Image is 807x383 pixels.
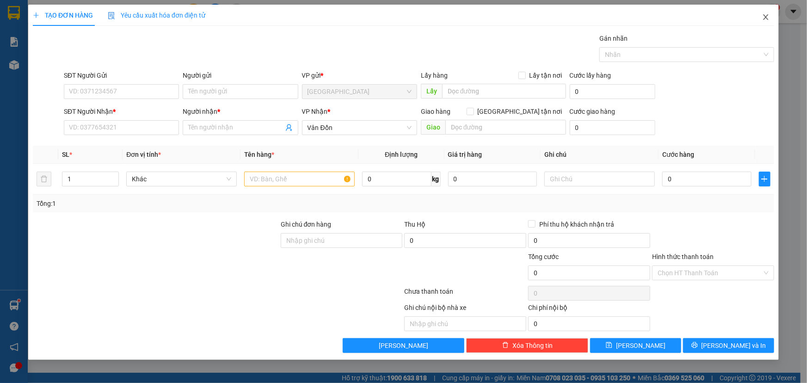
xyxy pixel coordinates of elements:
button: save[PERSON_NAME] [590,338,681,353]
span: Phí thu hộ khách nhận trả [536,219,618,229]
span: [PERSON_NAME] [379,340,428,351]
div: SĐT Người Gửi [64,70,179,80]
span: VP Nhận [302,108,328,115]
div: Người gửi [183,70,298,80]
span: Giao [421,120,445,135]
span: Lấy tận nơi [526,70,566,80]
label: Cước lấy hàng [570,72,611,79]
span: printer [691,342,698,349]
span: Yêu cầu xuất hóa đơn điện tử [108,12,205,19]
span: TẠO ĐƠN HÀNG [33,12,93,19]
button: [PERSON_NAME] [343,338,465,353]
div: SĐT Người Nhận [64,106,179,117]
div: Người nhận [183,106,298,117]
span: Đơn vị tính [126,151,161,158]
button: printer[PERSON_NAME] và In [683,338,774,353]
span: [PERSON_NAME] và In [702,340,766,351]
input: Ghi Chú [544,172,655,186]
span: [PERSON_NAME] [616,340,665,351]
span: user-add [285,124,293,131]
span: plus [33,12,39,19]
button: deleteXóa Thông tin [466,338,588,353]
span: Xóa Thông tin [512,340,553,351]
div: VP gửi [302,70,417,80]
span: plus [759,175,770,183]
label: Cước giao hàng [570,108,616,115]
span: kg [431,172,441,186]
input: Ghi chú đơn hàng [281,233,403,248]
label: Gán nhãn [599,35,628,42]
div: Ghi chú nội bộ nhà xe [404,303,526,316]
span: Lấy hàng [421,72,448,79]
button: delete [37,172,51,186]
button: Close [753,5,779,31]
label: Ghi chú đơn hàng [281,221,332,228]
span: Thu Hộ [404,221,425,228]
span: SL [62,151,69,158]
div: Chi phí nội bộ [528,303,650,316]
span: Vân Đồn [308,121,412,135]
button: plus [759,172,770,186]
input: Dọc đường [442,84,566,99]
th: Ghi chú [541,146,659,164]
span: Tổng cước [528,253,559,260]
input: 0 [448,172,537,186]
span: Giao hàng [421,108,450,115]
img: icon [108,12,115,19]
input: Nhập ghi chú [404,316,526,331]
span: Cước hàng [662,151,694,158]
input: Cước lấy hàng [570,84,655,99]
span: Tên hàng [244,151,274,158]
span: Lấy [421,84,442,99]
input: Cước giao hàng [570,120,655,135]
span: Định lượng [385,151,418,158]
div: Tổng: 1 [37,198,312,209]
span: Hà Nội [308,85,412,99]
span: Khác [132,172,231,186]
input: VD: Bàn, Ghế [244,172,355,186]
span: save [606,342,612,349]
span: delete [502,342,509,349]
div: Chưa thanh toán [404,286,528,303]
input: Dọc đường [445,120,566,135]
span: Giá trị hàng [448,151,482,158]
span: close [762,13,770,21]
label: Hình thức thanh toán [652,253,714,260]
span: [GEOGRAPHIC_DATA] tận nơi [474,106,566,117]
